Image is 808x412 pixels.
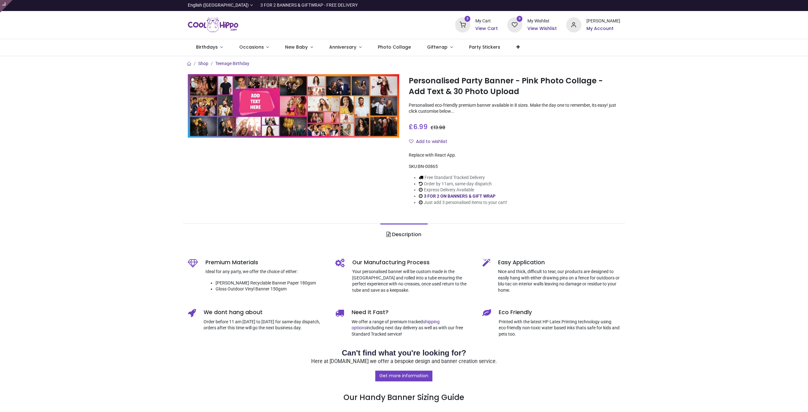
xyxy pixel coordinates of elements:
a: Giftwrap [419,39,461,56]
a: Description [380,224,427,246]
li: Just add 3 personalised items to your cart! [419,200,507,206]
h5: Our Manufacturing Process [352,259,473,266]
a: 3 FOR 2 ON BANNERS & GIFT WRAP [424,194,496,199]
li: Order by 11am, same day dispatch [419,181,507,187]
span: Giftwrap [427,44,448,50]
p: Personalised eco-friendly premium banner available in 8 sizes. Make the day one to remember, its ... [409,102,620,115]
li: Gloss Outdoor Vinyl Banner 150gsm [216,286,326,292]
a: My Account [586,26,620,32]
span: New Baby [285,44,308,50]
div: SKU: [409,164,620,170]
img: Personalised Party Banner - Pink Photo Collage - Add Text & 30 Photo Upload [188,74,399,138]
li: [PERSON_NAME] Recyclable Banner Paper 180gsm [216,280,326,286]
a: View Wishlist [527,26,557,32]
li: Free Standard Tracked Delivery [419,175,507,181]
p: Ideal for any party, we offer the choice of either: [205,269,326,275]
h5: Eco Friendly [499,308,620,316]
a: New Baby [277,39,321,56]
span: BN-00865 [418,164,438,169]
h5: Easy Application [498,259,620,266]
span: Occasions [239,44,264,50]
button: Add to wishlistAdd to wishlist [409,136,453,147]
div: My Cart [475,18,498,24]
span: 6.99 [413,122,428,131]
span: Party Stickers [469,44,500,50]
sup: 3 [465,16,471,22]
a: English ([GEOGRAPHIC_DATA]) [188,2,253,9]
h5: We dont hang about [204,308,326,316]
h3: Our Handy Banner Sizing Guide [188,370,620,403]
img: Cool Hippo [188,16,238,34]
li: Express Delivery Available [419,187,507,193]
a: Get more information [375,371,432,381]
a: 0 [507,22,522,27]
a: Shop [198,61,208,66]
p: Nice and thick, difficult to tear, our products are designed to easily hang with either drawing p... [498,269,620,293]
p: Order before 11 am [DATE] to [DATE] for same-day dispatch, orders after this time will go the nex... [204,319,326,331]
p: Printed with the latest HP Latex Printing technology using eco-friendly non-toxic water based ink... [499,319,620,337]
a: Teenage Birthday [215,61,249,66]
p: We offer a range of premium tracked including next day delivery as well as with our free Standard... [352,319,473,337]
a: 3 [455,22,470,27]
a: Logo of Cool Hippo [188,16,238,34]
a: Occasions [231,39,277,56]
a: Birthdays [188,39,231,56]
span: Birthdays [196,44,218,50]
div: 3 FOR 2 BANNERS & GIFTWRAP - FREE DELIVERY [260,2,358,9]
p: Your personalised banner will be custom made in the [GEOGRAPHIC_DATA] and rolled into a tube ensu... [352,269,473,293]
i: Add to wishlist [409,139,413,144]
span: Anniversary [329,44,356,50]
span: £ [409,122,428,131]
div: Replace with React App. [409,152,620,158]
h5: Need it Fast? [352,308,473,316]
a: Anniversary [321,39,370,56]
span: Photo Collage [378,44,411,50]
span: 13.98 [434,124,445,131]
p: Here at [DOMAIN_NAME] we offer a bespoke design and banner creation service. [188,358,620,365]
div: My Wishlist [527,18,557,24]
iframe: Customer reviews powered by Trustpilot [488,2,620,9]
h5: Premium Materials [205,259,326,266]
sup: 0 [517,16,523,22]
h2: Can't find what you're looking for? [188,348,620,358]
span: £ [431,124,445,131]
div: [PERSON_NAME] [586,18,620,24]
a: View Cart [475,26,498,32]
h1: Personalised Party Banner - Pink Photo Collage - Add Text & 30 Photo Upload [409,75,620,97]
